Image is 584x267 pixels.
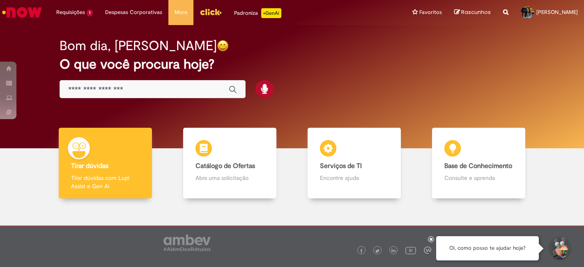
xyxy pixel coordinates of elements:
p: Tirar dúvidas com Lupi Assist e Gen Ai [71,174,140,190]
img: ServiceNow [1,4,43,21]
b: Tirar dúvidas [71,162,108,170]
a: Base de Conhecimento Consulte e aprenda [416,128,541,199]
p: Encontre ajuda [320,174,389,182]
div: Oi, como posso te ajudar hoje? [436,236,539,260]
img: logo_footer_youtube.png [405,245,416,255]
a: Tirar dúvidas Tirar dúvidas com Lupi Assist e Gen Ai [43,128,168,199]
span: Requisições [56,8,85,16]
p: +GenAi [261,8,281,18]
span: Favoritos [419,8,442,16]
img: logo_footer_linkedin.png [391,249,395,253]
h2: Bom dia, [PERSON_NAME] [60,39,217,53]
img: logo_footer_workplace.png [424,246,431,254]
b: Catálogo de Ofertas [195,162,255,170]
span: Despesas Corporativas [105,8,162,16]
span: More [175,8,187,16]
p: Consulte e aprenda [444,174,513,182]
img: logo_footer_twitter.png [375,249,379,253]
button: Iniciar Conversa de Suporte [547,236,572,261]
img: click_logo_yellow_360x200.png [200,6,222,18]
span: [PERSON_NAME] [536,9,578,16]
img: logo_footer_facebook.png [359,249,363,253]
p: Abra uma solicitação [195,174,264,182]
img: logo_footer_ambev_rotulo_gray.png [163,235,211,251]
a: Serviços de TI Encontre ajuda [292,128,416,199]
img: happy-face.png [217,40,229,52]
span: 1 [87,9,93,16]
b: Base de Conhecimento [444,162,512,170]
a: Catálogo de Ofertas Abra uma solicitação [168,128,292,199]
div: Padroniza [234,8,281,18]
span: Rascunhos [461,8,491,16]
b: Serviços de TI [320,162,362,170]
h2: O que você procura hoje? [60,57,524,71]
a: Rascunhos [454,9,491,16]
